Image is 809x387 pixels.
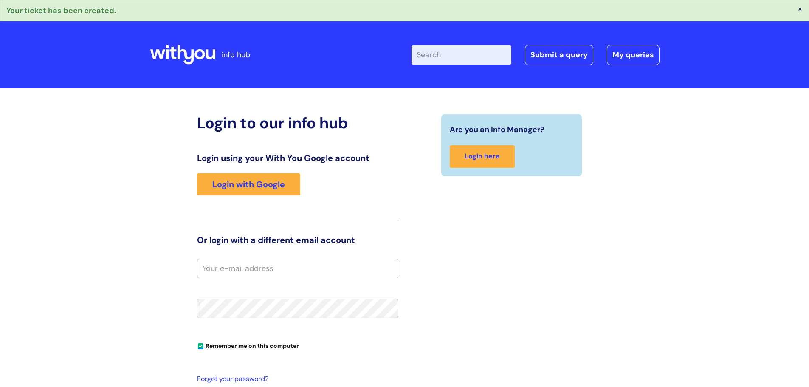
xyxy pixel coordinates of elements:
[525,45,593,65] a: Submit a query
[197,339,398,352] div: You can uncheck this option if you're logging in from a shared device
[197,235,398,245] h3: Or login with a different email account
[197,114,398,132] h2: Login to our info hub
[450,123,544,136] span: Are you an Info Manager?
[197,173,300,195] a: Login with Google
[607,45,660,65] a: My queries
[197,373,394,385] a: Forgot your password?
[197,153,398,163] h3: Login using your With You Google account
[412,45,511,64] input: Search
[450,145,515,168] a: Login here
[198,344,203,349] input: Remember me on this computer
[798,5,803,12] button: ×
[197,340,299,350] label: Remember me on this computer
[197,259,398,278] input: Your e-mail address
[222,48,250,62] p: info hub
